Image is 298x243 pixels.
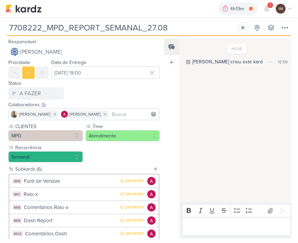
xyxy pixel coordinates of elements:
[15,144,83,151] label: Recorrência
[61,111,68,118] img: Alessandra Gomes
[6,4,42,13] img: kardz.app
[111,110,158,118] input: Buscar
[24,177,116,185] div: Funil de Vendas
[15,123,83,130] label: CLIENTES
[8,101,160,108] div: Colaboradores
[8,39,36,45] label: Responsável
[10,227,158,240] button: IM20 Comentários Dash pendente
[276,4,286,13] div: Isabella Machado Guimarães
[11,111,18,118] img: Iara Santos
[192,58,263,65] div: [PERSON_NAME] criou este kard
[12,205,22,210] div: IM18
[19,111,51,117] span: [PERSON_NAME]
[182,204,291,217] div: Editor toolbar
[10,201,158,214] button: IM18 Comentários Raio-x pendente
[12,218,22,223] div: IM19
[230,5,246,12] div: 4h19m
[10,48,19,56] img: Caroline Traven De Andrade
[147,190,156,198] img: Alessandra Gomes
[147,229,156,238] img: Alessandra Gomes
[8,130,83,141] button: MPD
[182,217,291,236] div: Editor editing area: main
[8,87,64,100] button: A FAZER
[278,59,288,65] div: 12:50
[12,191,21,197] div: IM17
[51,60,86,65] label: Data de Entrega
[8,80,21,86] label: Status
[25,230,116,238] div: Comentários Dash
[24,204,116,211] div: Comentários Raio-x
[7,21,236,34] input: Kard Sem Título
[12,178,22,184] div: IM16
[24,217,116,225] div: Dash Report
[12,231,23,236] div: IM20
[147,203,156,211] img: Alessandra Gomes
[147,177,156,185] img: Alessandra Gomes
[24,190,116,198] div: Raio-x
[10,175,158,187] button: IM16 Funil de Vendas pendente
[8,60,30,65] label: Prioridade
[92,123,160,130] label: Time
[10,188,158,200] button: IM17 Raio-x pendente
[240,25,246,30] div: Ligar relógio
[15,165,150,173] div: Subkardz (6)
[69,111,101,117] span: [PERSON_NAME]
[20,48,62,56] span: [PERSON_NAME]
[8,151,83,162] button: Semanal
[269,2,271,8] span: 2
[10,214,158,227] button: IM19 Dash Report pendente
[19,89,41,98] div: A FAZER
[8,46,160,58] button: [PERSON_NAME]
[51,66,160,79] input: Select a date
[86,130,160,141] button: Atendimento
[147,216,156,225] img: Alessandra Gomes
[279,6,283,12] p: IM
